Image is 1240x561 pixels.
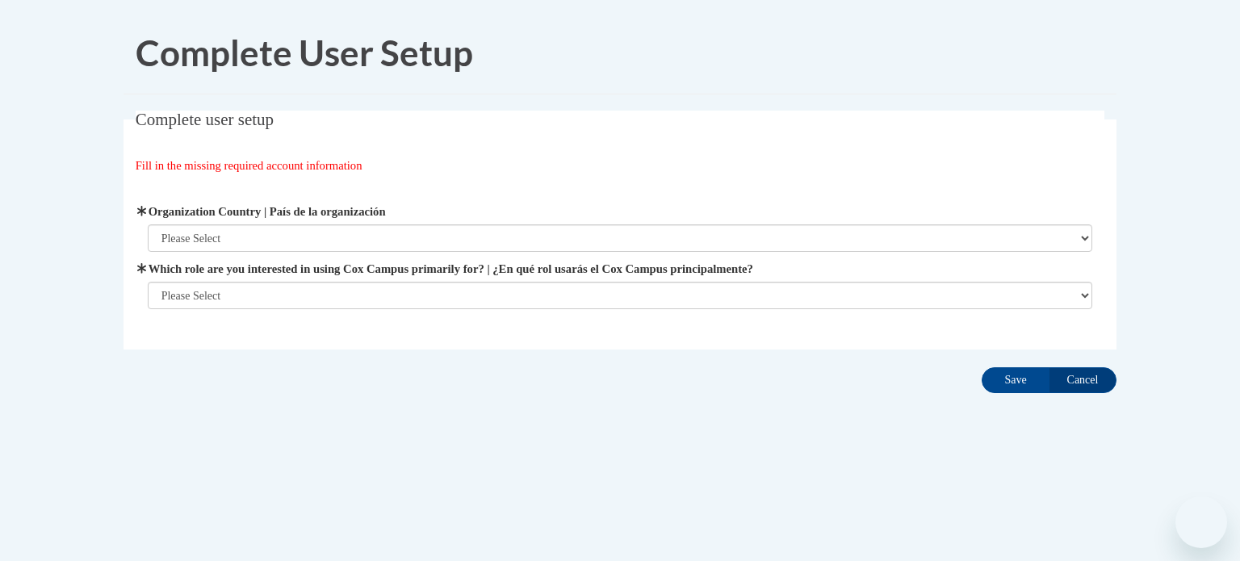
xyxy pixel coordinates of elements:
iframe: Button to launch messaging window [1175,496,1227,548]
input: Save [982,367,1049,393]
span: Complete User Setup [136,31,473,73]
label: Organization Country | País de la organización [148,203,1093,220]
span: Complete user setup [136,110,274,129]
span: Fill in the missing required account information [136,159,362,172]
input: Cancel [1049,367,1116,393]
label: Which role are you interested in using Cox Campus primarily for? | ¿En qué rol usarás el Cox Camp... [148,260,1093,278]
